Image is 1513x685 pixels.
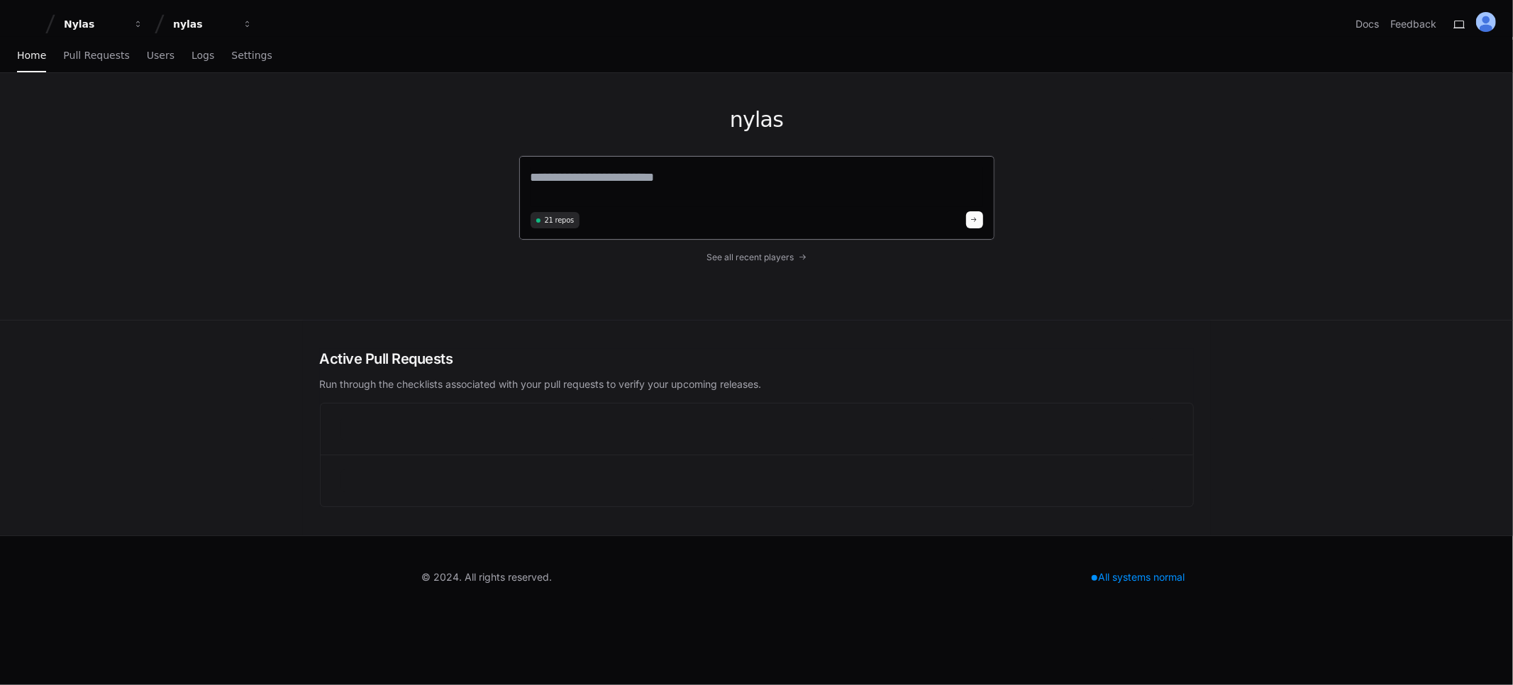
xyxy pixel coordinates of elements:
a: Pull Requests [63,40,129,72]
a: Logs [192,40,214,72]
a: See all recent players [519,252,995,263]
div: All systems normal [1083,567,1194,587]
div: nylas [173,17,234,31]
span: Home [17,51,46,60]
a: Docs [1356,17,1379,31]
img: ALV-UjUTLTKDo2-V5vjG4wR1buipwogKm1wWuvNrTAMaancOL2w8d8XiYMyzUPCyapUwVg1DhQ_h_MBM3ufQigANgFbfgRVfo... [1476,12,1496,32]
a: Users [147,40,174,72]
span: Logs [192,51,214,60]
button: nylas [167,11,258,37]
span: See all recent players [706,252,794,263]
span: 21 repos [545,215,575,225]
div: Nylas [64,17,125,31]
h2: Active Pull Requests [320,349,1194,369]
span: Pull Requests [63,51,129,60]
a: Settings [231,40,272,72]
h1: nylas [519,107,995,133]
span: Users [147,51,174,60]
button: Feedback [1390,17,1436,31]
p: Run through the checklists associated with your pull requests to verify your upcoming releases. [320,377,1194,391]
button: Nylas [58,11,149,37]
a: Home [17,40,46,72]
div: © 2024. All rights reserved. [422,570,553,584]
span: Settings [231,51,272,60]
